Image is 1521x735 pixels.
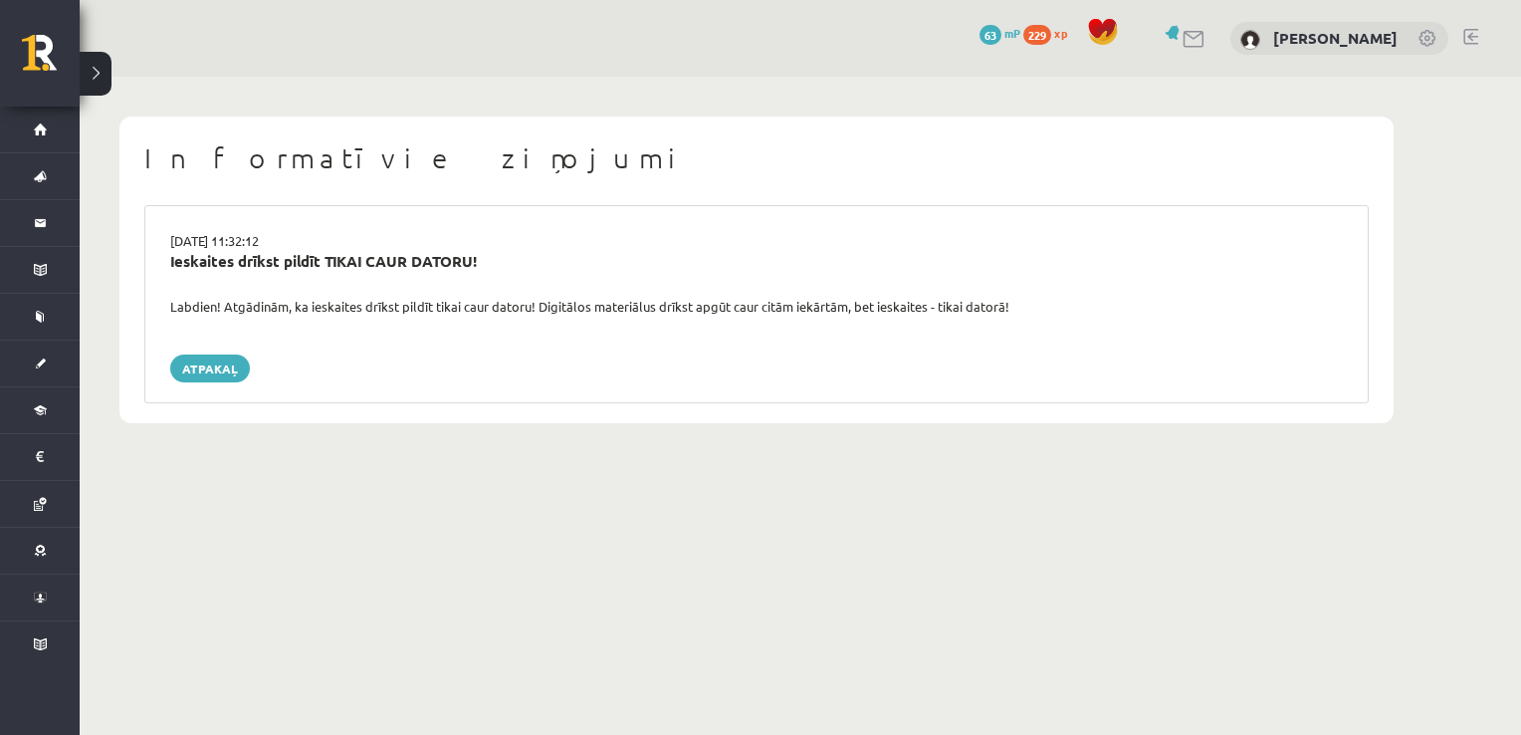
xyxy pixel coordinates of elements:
a: Rīgas 1. Tālmācības vidusskola [22,35,80,85]
div: [DATE] 11:32:12 [155,231,1358,251]
a: 229 xp [1023,25,1077,41]
div: Labdien! Atgādinām, ka ieskaites drīkst pildīt tikai caur datoru! Digitālos materiālus drīkst apg... [155,297,1358,317]
h1: Informatīvie ziņojumi [144,141,1369,175]
span: 63 [979,25,1001,45]
span: mP [1004,25,1020,41]
span: 229 [1023,25,1051,45]
a: [PERSON_NAME] [1273,28,1398,48]
a: Atpakaļ [170,355,250,382]
a: 63 mP [979,25,1020,41]
img: Andris Anžans [1240,30,1260,50]
div: Ieskaites drīkst pildīt TIKAI CAUR DATORU! [170,250,1343,273]
span: xp [1054,25,1067,41]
